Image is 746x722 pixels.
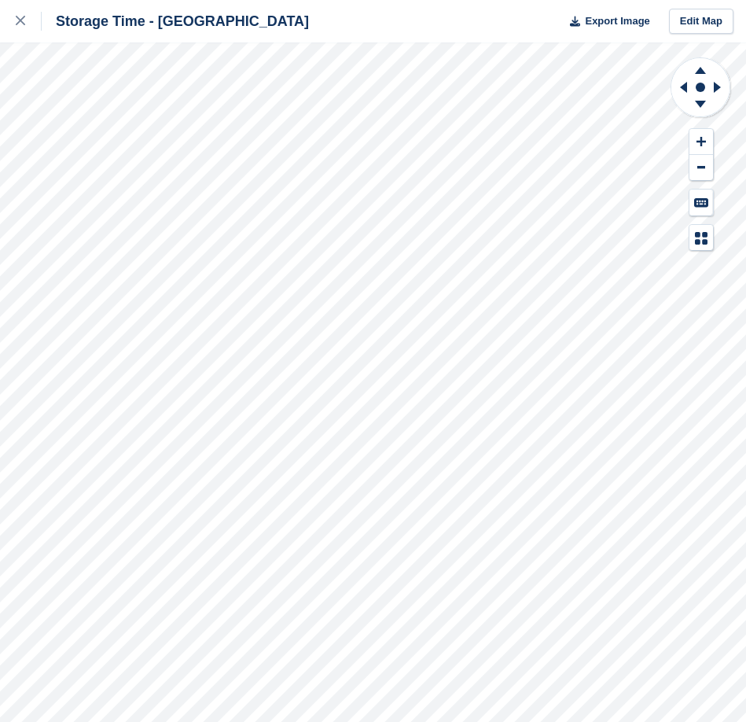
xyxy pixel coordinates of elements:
button: Keyboard Shortcuts [689,190,713,215]
button: Map Legend [689,225,713,251]
button: Zoom Out [689,155,713,181]
a: Edit Map [669,9,733,35]
button: Export Image [560,9,650,35]
div: Storage Time - [GEOGRAPHIC_DATA] [42,12,309,31]
button: Zoom In [689,129,713,155]
span: Export Image [585,13,649,29]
